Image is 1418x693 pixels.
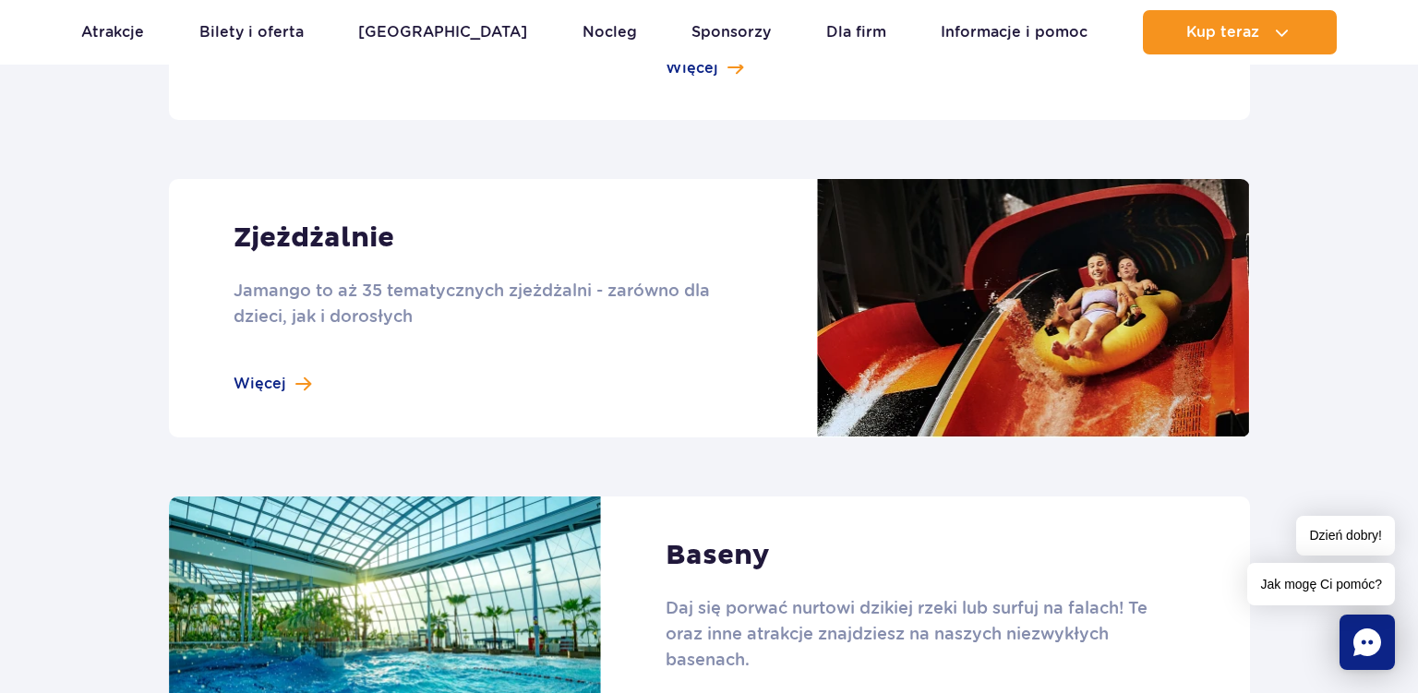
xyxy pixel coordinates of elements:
a: Bilety i oferta [199,10,304,54]
span: Jak mogę Ci pomóc? [1247,563,1395,605]
a: Dla firm [826,10,886,54]
a: [GEOGRAPHIC_DATA] [358,10,527,54]
button: Kup teraz [1143,10,1337,54]
a: Atrakcje [81,10,144,54]
span: Kup teraz [1186,24,1259,41]
div: Chat [1340,615,1395,670]
a: Sponsorzy [691,10,771,54]
a: Informacje i pomoc [941,10,1088,54]
a: Nocleg [583,10,637,54]
span: Dzień dobry! [1296,516,1395,556]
